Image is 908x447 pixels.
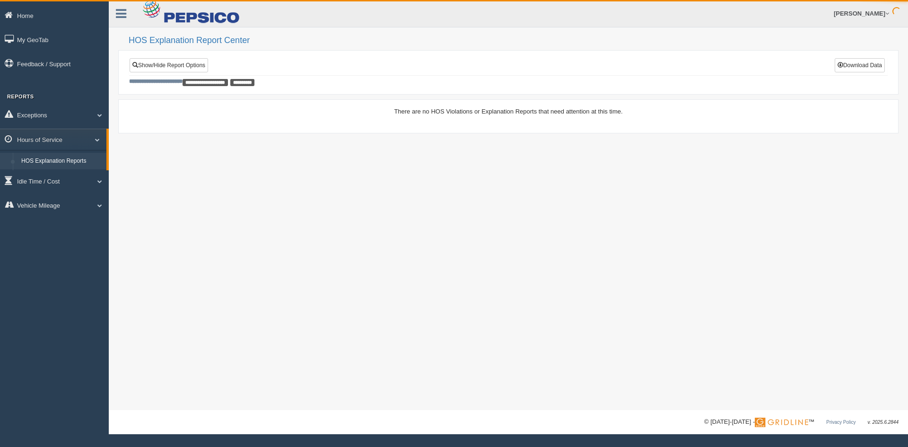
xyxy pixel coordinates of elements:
button: Download Data [835,58,885,72]
span: v. 2025.6.2844 [868,420,899,425]
a: Show/Hide Report Options [130,58,208,72]
h2: HOS Explanation Report Center [129,36,899,45]
a: Privacy Policy [826,420,856,425]
img: Gridline [755,418,808,427]
div: There are no HOS Violations or Explanation Reports that need attention at this time. [129,107,888,116]
div: © [DATE]-[DATE] - ™ [704,417,899,427]
a: HOS Violation Audit Reports [17,169,106,186]
a: HOS Explanation Reports [17,153,106,170]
